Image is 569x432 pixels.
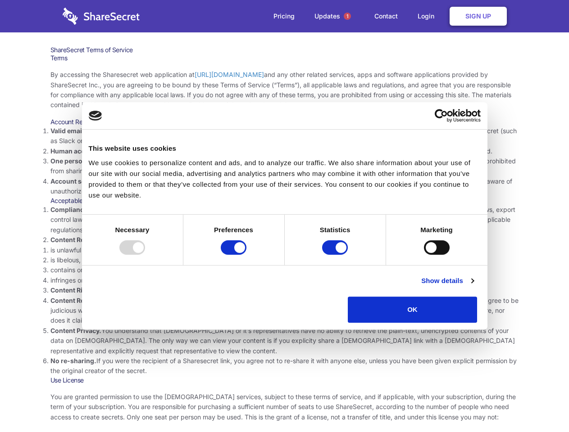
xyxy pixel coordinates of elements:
[214,226,253,234] strong: Preferences
[420,226,453,234] strong: Marketing
[50,255,519,265] li: is libelous, defamatory, or fraudulent
[50,147,105,155] strong: Human accounts.
[450,7,507,26] a: Sign Up
[50,146,519,156] li: Only human beings may create accounts. “Bot” accounts — those created by software, in an automate...
[50,206,187,213] strong: Compliance with local laws and regulations.
[344,13,351,20] span: 1
[320,226,351,234] strong: Statistics
[50,54,519,62] h3: Terms
[402,109,481,122] a: Usercentrics Cookiebot - opens in a new window
[50,327,101,334] strong: Content Privacy.
[50,285,519,295] li: You agree that you will use Sharesecret only to secure and share content that you have the right ...
[50,205,519,235] li: Your use of the Sharesecret must not violate any applicable laws, including copyright or trademar...
[348,297,477,323] button: OK
[115,226,150,234] strong: Necessary
[50,265,519,275] li: contains or installs any active malware or exploits, or uses our platform for exploit delivery (s...
[50,245,519,255] li: is unlawful or promotes unlawful activities
[89,111,102,121] img: logo
[50,70,519,110] p: By accessing the Sharesecret web application at and any other related services, apps and software...
[50,297,123,304] strong: Content Responsibility.
[50,235,519,285] li: You agree NOT to use Sharesecret to upload or share content that:
[50,236,116,243] strong: Content Restrictions.
[50,118,519,126] h3: Account Requirements
[50,326,519,356] li: You understand that [DEMOGRAPHIC_DATA] or it’s representatives have no ability to retrieve the pl...
[50,357,96,364] strong: No re-sharing.
[50,197,519,205] h3: Acceptable Use
[50,177,105,185] strong: Account security.
[421,275,473,286] a: Show details
[89,143,481,154] div: This website uses cookies
[50,156,519,176] li: You are not allowed to share account credentials. Each account is dedicated to the individual who...
[50,275,519,285] li: infringes on any proprietary right of any party, including patent, trademark, trade secret, copyr...
[50,157,127,165] strong: One person per account.
[365,2,407,30] a: Contact
[50,126,519,146] li: You must provide a valid email address, either directly, or through approved third-party integrat...
[50,296,519,326] li: You are solely responsible for the content you share on Sharesecret, and with the people you shar...
[50,376,519,384] h3: Use License
[50,176,519,197] li: You are responsible for your own account security, including the security of your Sharesecret acc...
[89,157,481,201] div: We use cookies to personalize content and ads, and to analyze our traffic. We also share informat...
[195,71,264,78] a: [URL][DOMAIN_NAME]
[63,8,140,25] img: logo-wordmark-white-trans-d4663122ce5f474addd5e946df7df03e33cb6a1c49d2221995e7729f52c070b2.svg
[50,127,86,135] strong: Valid email.
[264,2,304,30] a: Pricing
[50,286,99,294] strong: Content Rights.
[50,392,519,422] p: You are granted permission to use the [DEMOGRAPHIC_DATA] services, subject to these terms of serv...
[50,46,519,54] h1: ShareSecret Terms of Service
[50,356,519,376] li: If you were the recipient of a Sharesecret link, you agree not to re-share it with anyone else, u...
[409,2,448,30] a: Login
